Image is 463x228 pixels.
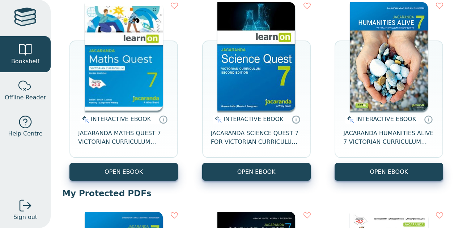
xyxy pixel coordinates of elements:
[335,163,443,181] button: OPEN EBOOK
[424,115,433,124] a: Interactive eBooks are accessed online via the publisher’s portal. They contain interactive resou...
[350,2,428,111] img: 429ddfad-7b91-e911-a97e-0272d098c78b.jpg
[69,163,178,181] button: OPEN EBOOK
[213,115,222,124] img: interactive.svg
[217,2,295,111] img: 329c5ec2-5188-ea11-a992-0272d098c78b.jpg
[211,129,302,146] span: JACARANDA SCIENCE QUEST 7 FOR VICTORIAN CURRICULUM LEARNON 2E EBOOK
[91,116,151,122] span: INTERACTIVE EBOOK
[85,2,163,111] img: b87b3e28-4171-4aeb-a345-7fa4fe4e6e25.jpg
[13,213,37,221] span: Sign out
[343,129,434,146] span: JACARANDA HUMANITIES ALIVE 7 VICTORIAN CURRICULUM LEARNON EBOOK 2E
[62,188,451,199] p: My Protected PDFs
[11,57,39,66] span: Bookshelf
[159,115,167,124] a: Interactive eBooks are accessed online via the publisher’s portal. They contain interactive resou...
[224,116,284,122] span: INTERACTIVE EBOOK
[80,115,89,124] img: interactive.svg
[345,115,354,124] img: interactive.svg
[292,115,300,124] a: Interactive eBooks are accessed online via the publisher’s portal. They contain interactive resou...
[5,93,46,102] span: Offline Reader
[202,163,311,181] button: OPEN EBOOK
[78,129,169,146] span: JACARANDA MATHS QUEST 7 VICTORIAN CURRICULUM LEARNON EBOOK 3E
[8,129,42,138] span: Help Centre
[356,116,416,122] span: INTERACTIVE EBOOK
